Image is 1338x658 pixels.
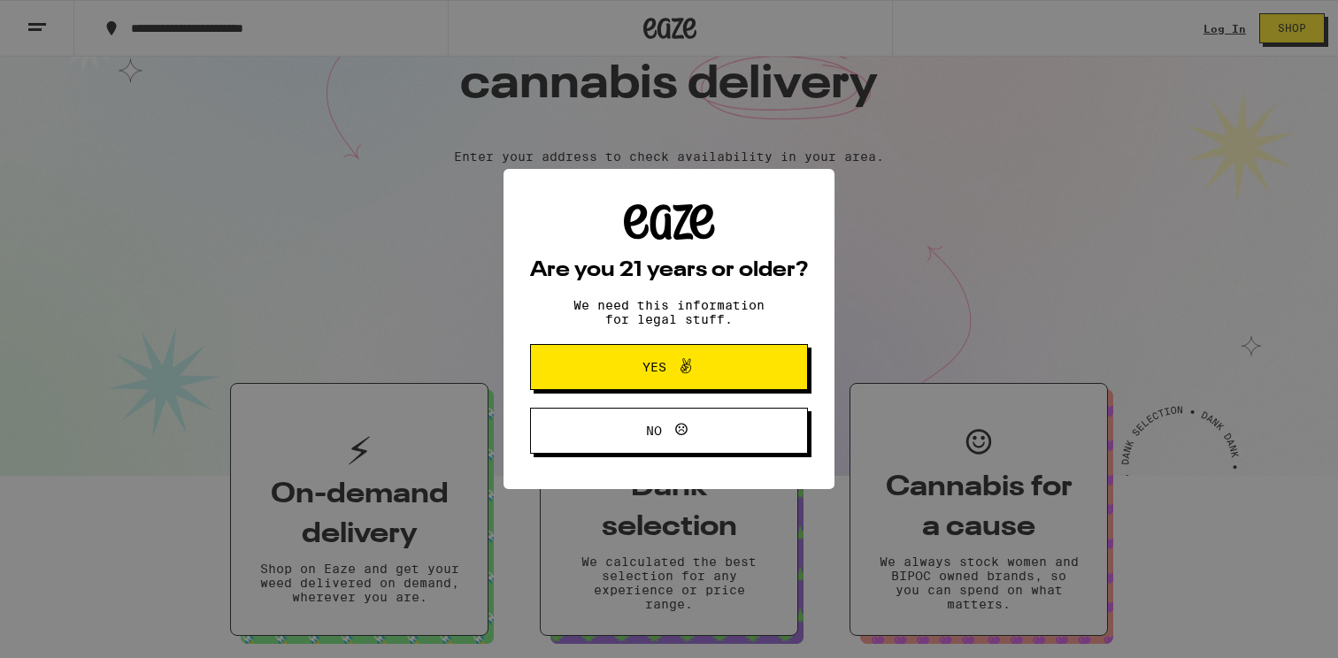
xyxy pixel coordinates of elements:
span: Hi. Need any help? [11,12,127,27]
p: We need this information for legal stuff. [558,298,780,326]
button: Yes [530,344,808,390]
button: No [530,408,808,454]
span: No [646,425,662,437]
span: Yes [642,361,666,373]
h2: Are you 21 years or older? [530,260,808,281]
